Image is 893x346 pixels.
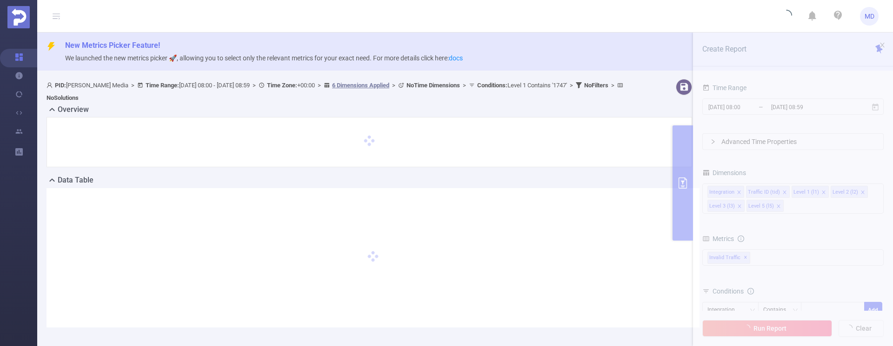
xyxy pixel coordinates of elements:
[567,82,576,89] span: >
[781,10,792,23] i: icon: loading
[584,82,608,89] b: No Filters
[315,82,324,89] span: >
[47,42,56,51] i: icon: thunderbolt
[477,82,507,89] b: Conditions :
[128,82,137,89] span: >
[449,54,463,62] a: docs
[460,82,469,89] span: >
[267,82,297,89] b: Time Zone:
[332,82,389,89] u: 6 Dimensions Applied
[477,82,567,89] span: Level 1 Contains '1747'
[879,42,886,48] i: icon: close
[65,41,160,50] span: New Metrics Picker Feature!
[608,82,617,89] span: >
[58,175,93,186] h2: Data Table
[47,94,79,101] b: No Solutions
[65,54,463,62] span: We launched the new metrics picker 🚀, allowing you to select only the relevant metrics for your e...
[879,40,886,50] button: icon: close
[47,82,626,101] span: [PERSON_NAME] Media [DATE] 08:00 - [DATE] 08:59 +00:00
[407,82,460,89] b: No Time Dimensions
[58,104,89,115] h2: Overview
[146,82,179,89] b: Time Range:
[55,82,66,89] b: PID:
[865,7,874,26] span: MD
[250,82,259,89] span: >
[7,6,30,28] img: Protected Media
[47,82,55,88] i: icon: user
[389,82,398,89] span: >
